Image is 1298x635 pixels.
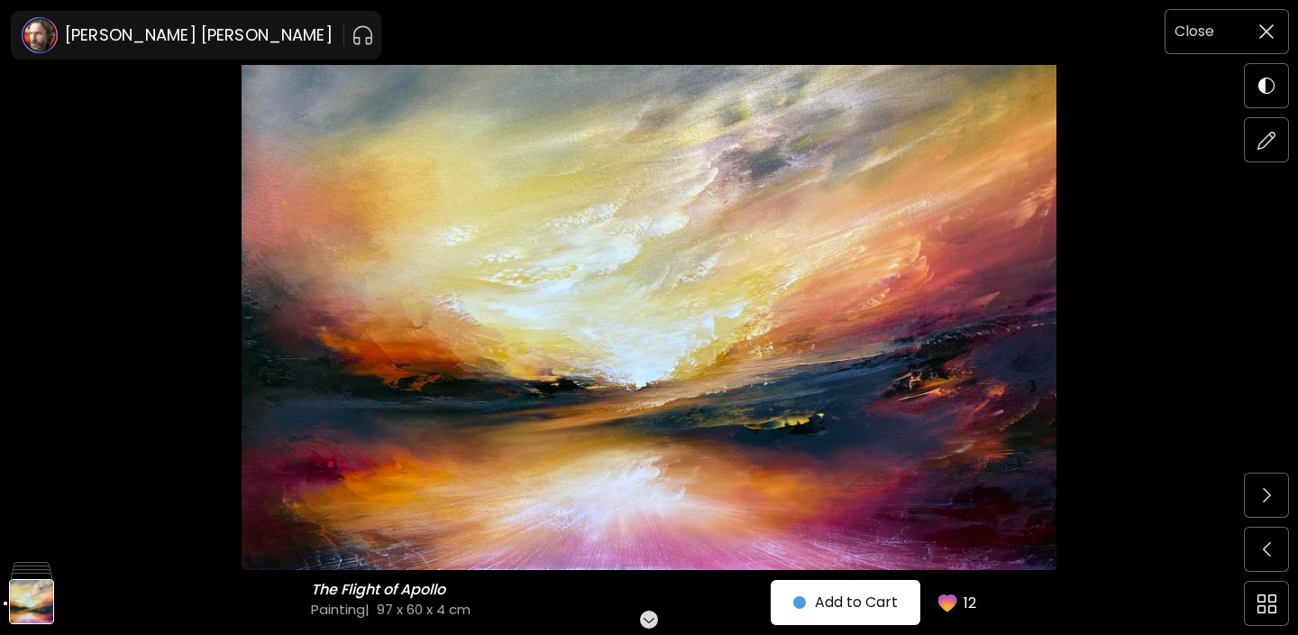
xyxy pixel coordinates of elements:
[65,24,333,46] h6: [PERSON_NAME] [PERSON_NAME]
[964,592,976,614] p: 12
[920,579,987,626] button: favorites12
[311,600,821,619] h4: Painting | 97 x 60 x 4 cm
[1175,20,1214,43] h6: Close
[352,21,374,50] button: pauseOutline IconGradient Icon
[771,580,920,625] button: Add to Cart
[935,590,960,615] img: favorites
[793,592,898,613] span: Add to Cart
[311,581,450,599] h6: The Flight of Apollo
